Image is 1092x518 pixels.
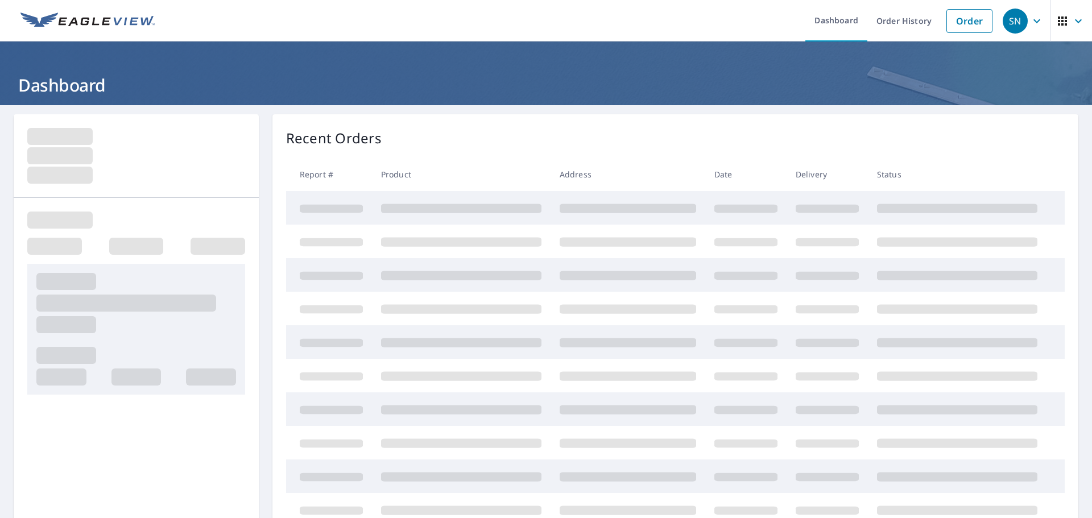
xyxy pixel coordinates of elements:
[1003,9,1028,34] div: SN
[946,9,992,33] a: Order
[787,158,868,191] th: Delivery
[551,158,705,191] th: Address
[372,158,551,191] th: Product
[286,158,372,191] th: Report #
[14,73,1078,97] h1: Dashboard
[868,158,1046,191] th: Status
[20,13,155,30] img: EV Logo
[286,128,382,148] p: Recent Orders
[705,158,787,191] th: Date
